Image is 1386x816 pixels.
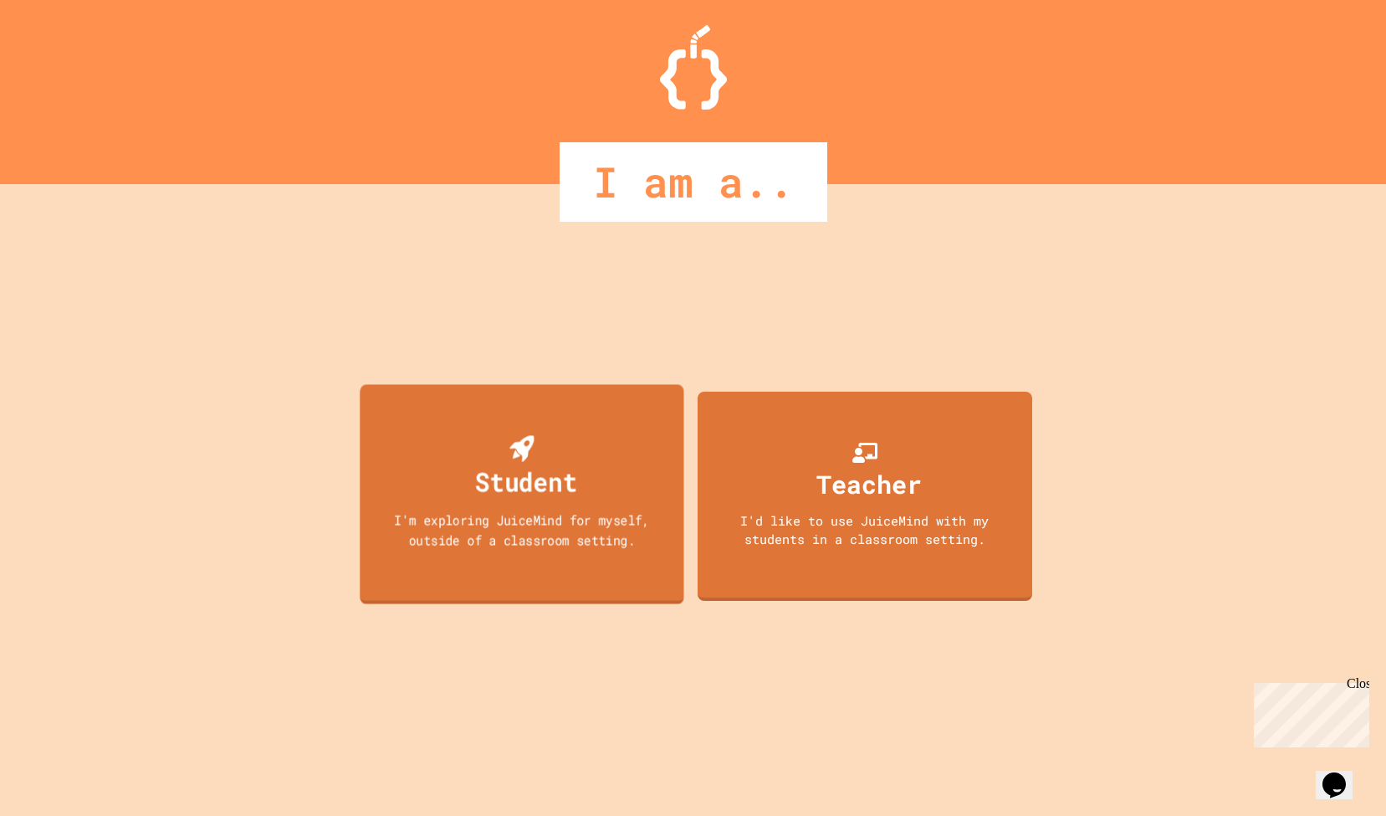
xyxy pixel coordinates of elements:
div: I'd like to use JuiceMind with my students in a classroom setting. [714,511,1015,549]
iframe: chat widget [1316,749,1369,799]
div: Chat with us now!Close [7,7,115,106]
iframe: chat widget [1247,676,1369,747]
div: I am a.. [560,142,827,222]
div: Student [474,461,576,500]
div: Teacher [816,465,922,503]
img: Logo.svg [660,25,727,110]
div: I'm exploring JuiceMind for myself, outside of a classroom setting. [376,510,667,549]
